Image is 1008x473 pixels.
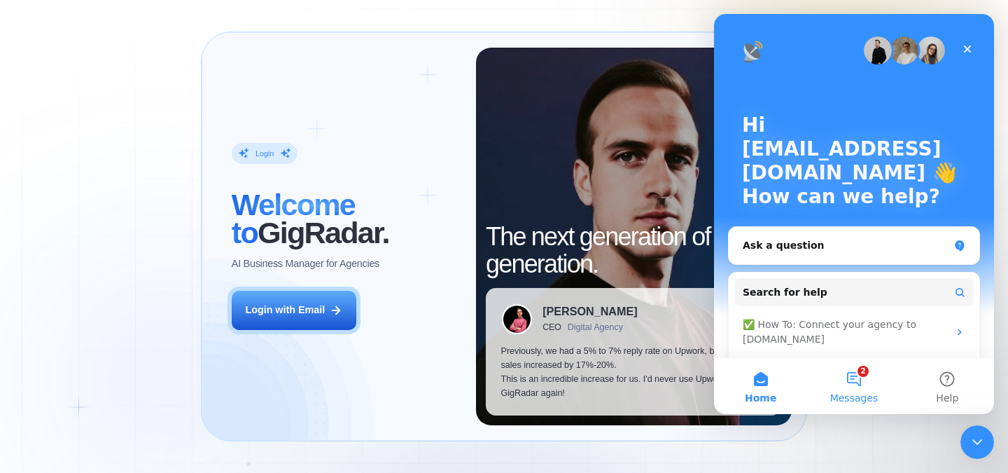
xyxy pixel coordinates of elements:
[232,257,379,271] p: AI Business Manager for Agencies
[568,322,623,332] div: Digital Agency
[232,191,461,247] h2: ‍ GigRadar.
[255,149,274,158] div: Login
[542,322,561,332] div: CEO
[486,223,781,278] h2: The next generation of lead generation.
[232,188,355,249] span: Welcome to
[232,291,356,330] button: Login with Email
[960,425,994,459] iframe: Intercom live chat
[542,306,637,317] div: [PERSON_NAME]
[714,14,994,414] iframe: Intercom live chat
[501,345,766,400] p: Previously, we had a 5% to 7% reply rate on Upwork, but now our sales increased by 17%-20%. This ...
[245,303,325,317] div: Login with Email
